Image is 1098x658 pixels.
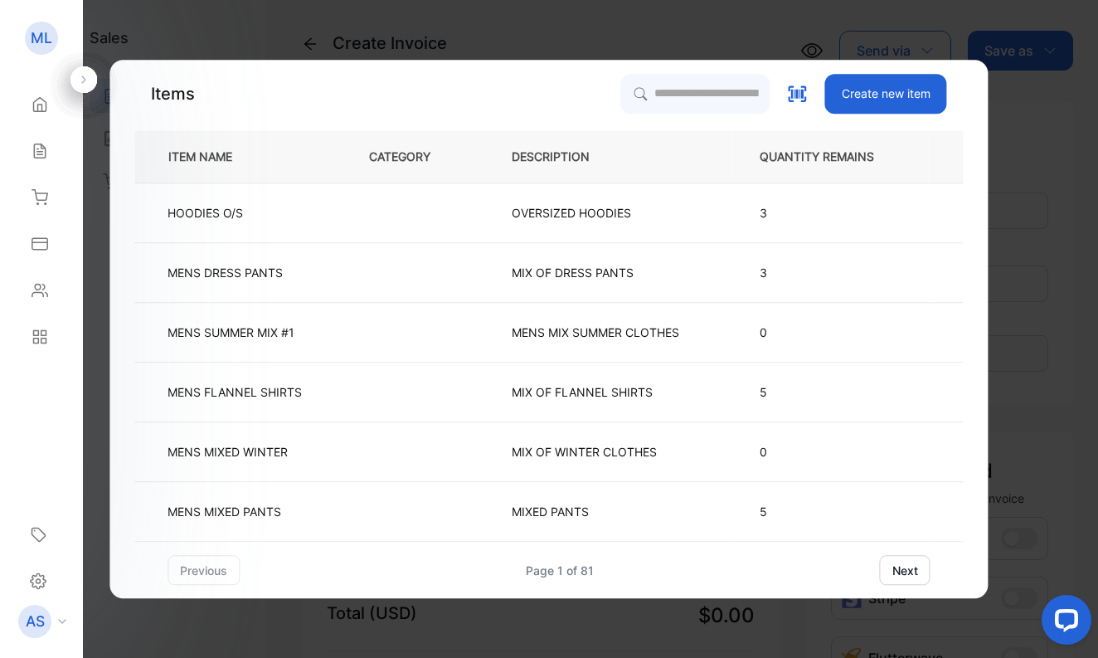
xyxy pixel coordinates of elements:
p: 0 [760,324,901,341]
p: MENS MIXED PANTS [168,503,281,520]
p: MIX OF DRESS PANTS [512,264,634,281]
p: Items [151,81,195,106]
p: UNIT PRICE [955,148,1055,165]
p: DESCRIPTION [512,148,616,165]
p: QUANTITY REMAINS [760,148,901,165]
p: MIXED PANTS [512,503,589,520]
p: MENS SUMMER MIX #1 [168,324,294,341]
p: 5 [760,383,901,401]
p: MENS MIX SUMMER CLOTHES [512,324,679,341]
p: 5 [760,503,901,520]
p: ITEM NAME [162,148,259,165]
p: HOODIES O/S [168,204,243,222]
p: 3 [760,264,901,281]
p: MIX OF WINTER CLOTHES [512,443,657,461]
button: previous [168,555,240,585]
p: 0 [760,443,901,461]
button: Create new item [825,74,947,114]
p: MIX OF FLANNEL SHIRTS [512,383,653,401]
p: 3 [760,204,901,222]
p: OVERSIZED HOODIES [512,204,631,222]
p: MENS FLANNEL SHIRTS [168,383,302,401]
p: AS [26,611,45,632]
button: next [880,555,930,585]
p: MENS MIXED WINTER [168,443,288,461]
p: CATEGORY [369,148,457,165]
p: MENS DRESS PANTS [168,264,283,281]
div: Page 1 of 81 [526,562,594,579]
iframe: LiveChat chat widget [1028,588,1098,658]
p: ML [31,27,52,49]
